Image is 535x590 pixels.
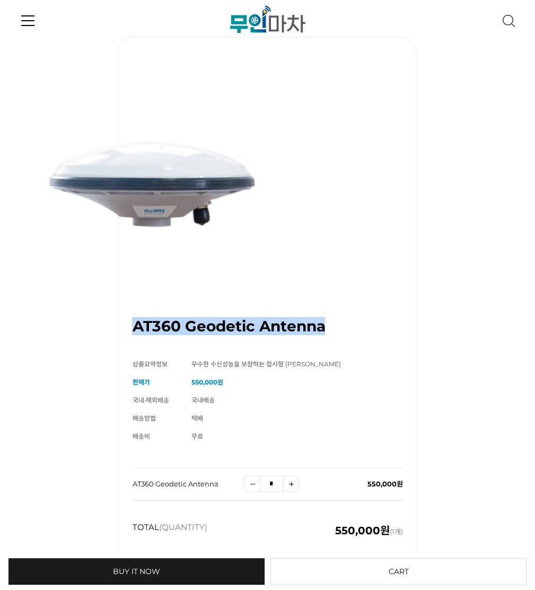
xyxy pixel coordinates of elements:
[8,558,265,585] a: BUY IT NOW
[132,432,150,440] span: 배송비
[335,522,402,537] span: (1개)
[191,396,214,404] span: 국내배송
[132,360,167,368] span: 상품요약정보
[191,432,203,440] span: 무료
[191,378,223,386] strong: 550,000원
[283,476,299,492] a: 수량증가
[38,53,266,287] img: AT360 Geodetic Antenna
[132,317,325,335] h1: AT360 Geodetic Antenna
[132,396,169,404] span: 국내·해외배송
[191,414,203,422] span: 택배
[159,522,207,532] span: (QUANTITY)
[132,378,150,386] span: 판매가
[191,360,340,368] span: 우수한 수신성능을 보장하는 접시형 [PERSON_NAME]
[113,558,160,585] span: BUY IT NOW
[244,476,260,492] a: 수량감소
[132,414,155,422] span: 배송방법
[270,558,527,585] button: CART
[132,522,207,537] strong: TOTAL
[132,467,244,500] td: AT360 Geodetic Antenna
[367,480,402,488] span: 550,000원
[335,524,389,537] em: 550,000원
